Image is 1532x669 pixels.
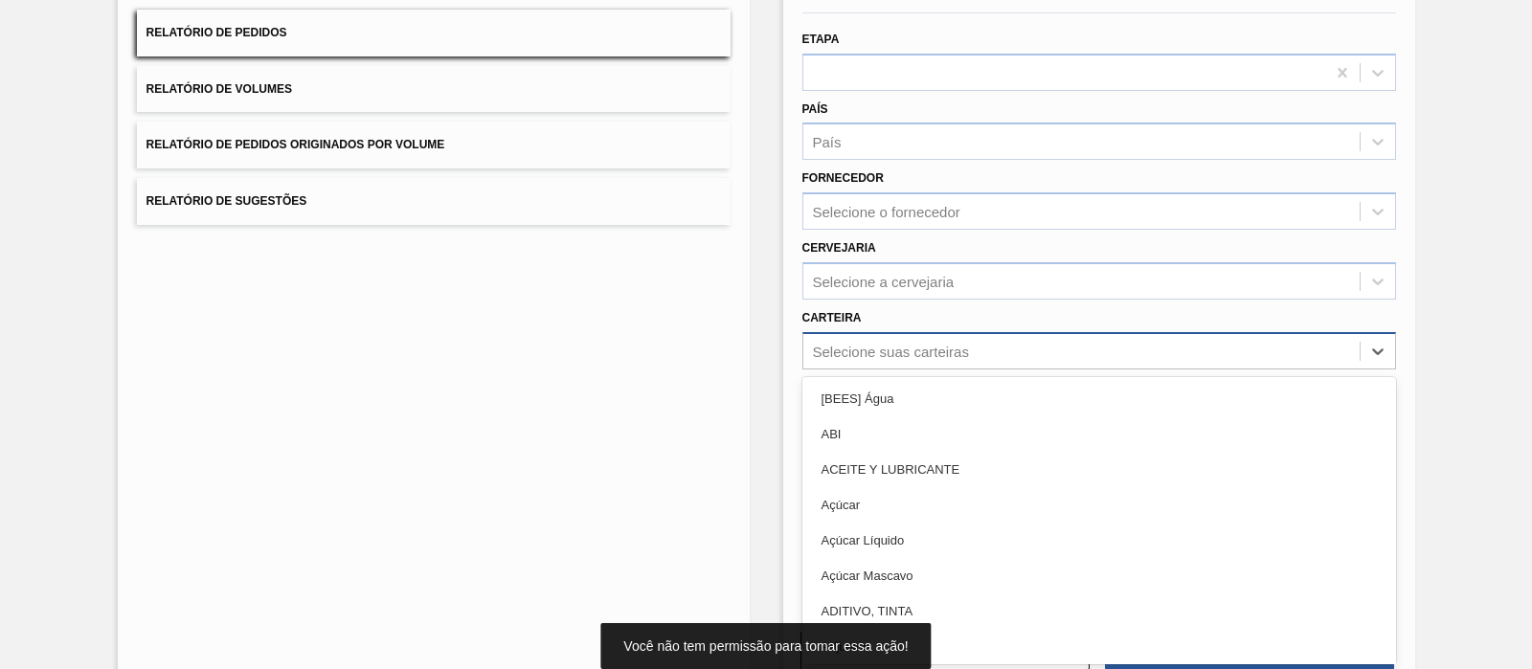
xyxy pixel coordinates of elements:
label: Etapa [802,33,840,46]
label: Carteira [802,311,862,324]
div: [BEES] Água [802,381,1396,416]
button: Relatório de Sugestões [137,178,731,225]
button: Relatório de Pedidos [137,10,731,56]
div: Selecione suas carteiras [813,343,969,359]
button: Relatório de Pedidos Originados por Volume [137,122,731,168]
div: Açúcar [802,487,1396,523]
span: Relatório de Pedidos Originados por Volume [146,138,445,151]
button: Relatório de Volumes [137,66,731,113]
label: Fornecedor [802,171,884,185]
div: País [813,134,842,150]
div: Selecione a cervejaria [813,273,955,289]
div: ADITIVO, TINTA [802,593,1396,629]
span: Relatório de Volumes [146,82,292,96]
div: ACEITE Y LUBRICANTE [802,452,1396,487]
div: Açúcar Líquido [802,523,1396,558]
label: Cervejaria [802,241,876,255]
div: Selecione o fornecedor [813,204,960,220]
span: Relatório de Sugestões [146,194,307,208]
span: Relatório de Pedidos [146,26,287,39]
span: Você não tem permissão para tomar essa ação! [623,638,908,654]
label: País [802,102,828,116]
div: Adjuntos [802,629,1396,664]
div: Açúcar Mascavo [802,558,1396,593]
div: ABI [802,416,1396,452]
